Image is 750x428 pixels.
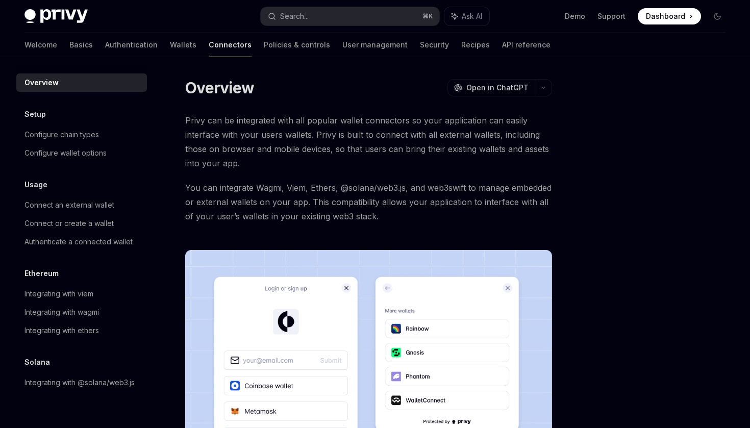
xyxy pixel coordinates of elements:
[16,373,147,392] a: Integrating with @solana/web3.js
[466,83,529,93] span: Open in ChatGPT
[24,108,46,120] h5: Setup
[24,288,93,300] div: Integrating with viem
[24,267,59,280] h5: Ethereum
[24,33,57,57] a: Welcome
[185,79,254,97] h1: Overview
[209,33,252,57] a: Connectors
[447,79,535,96] button: Open in ChatGPT
[16,214,147,233] a: Connect or create a wallet
[709,8,726,24] button: Toggle dark mode
[69,33,93,57] a: Basics
[16,196,147,214] a: Connect an external wallet
[597,11,626,21] a: Support
[638,8,701,24] a: Dashboard
[24,9,88,23] img: dark logo
[461,33,490,57] a: Recipes
[444,7,489,26] button: Ask AI
[646,11,685,21] span: Dashboard
[24,179,47,191] h5: Usage
[24,324,99,337] div: Integrating with ethers
[105,33,158,57] a: Authentication
[16,303,147,321] a: Integrating with wagmi
[16,321,147,340] a: Integrating with ethers
[185,113,552,170] span: Privy can be integrated with all popular wallet connectors so your application can easily interfa...
[24,147,107,159] div: Configure wallet options
[185,181,552,223] span: You can integrate Wagmi, Viem, Ethers, @solana/web3.js, and web3swift to manage embedded or exter...
[420,33,449,57] a: Security
[264,33,330,57] a: Policies & controls
[24,77,59,89] div: Overview
[24,199,114,211] div: Connect an external wallet
[422,12,433,20] span: ⌘ K
[342,33,408,57] a: User management
[280,10,309,22] div: Search...
[24,306,99,318] div: Integrating with wagmi
[16,144,147,162] a: Configure wallet options
[170,33,196,57] a: Wallets
[565,11,585,21] a: Demo
[24,217,114,230] div: Connect or create a wallet
[16,73,147,92] a: Overview
[462,11,482,21] span: Ask AI
[261,7,439,26] button: Search...⌘K
[24,129,99,141] div: Configure chain types
[16,285,147,303] a: Integrating with viem
[502,33,551,57] a: API reference
[24,236,133,248] div: Authenticate a connected wallet
[16,125,147,144] a: Configure chain types
[16,233,147,251] a: Authenticate a connected wallet
[24,356,50,368] h5: Solana
[24,376,135,389] div: Integrating with @solana/web3.js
